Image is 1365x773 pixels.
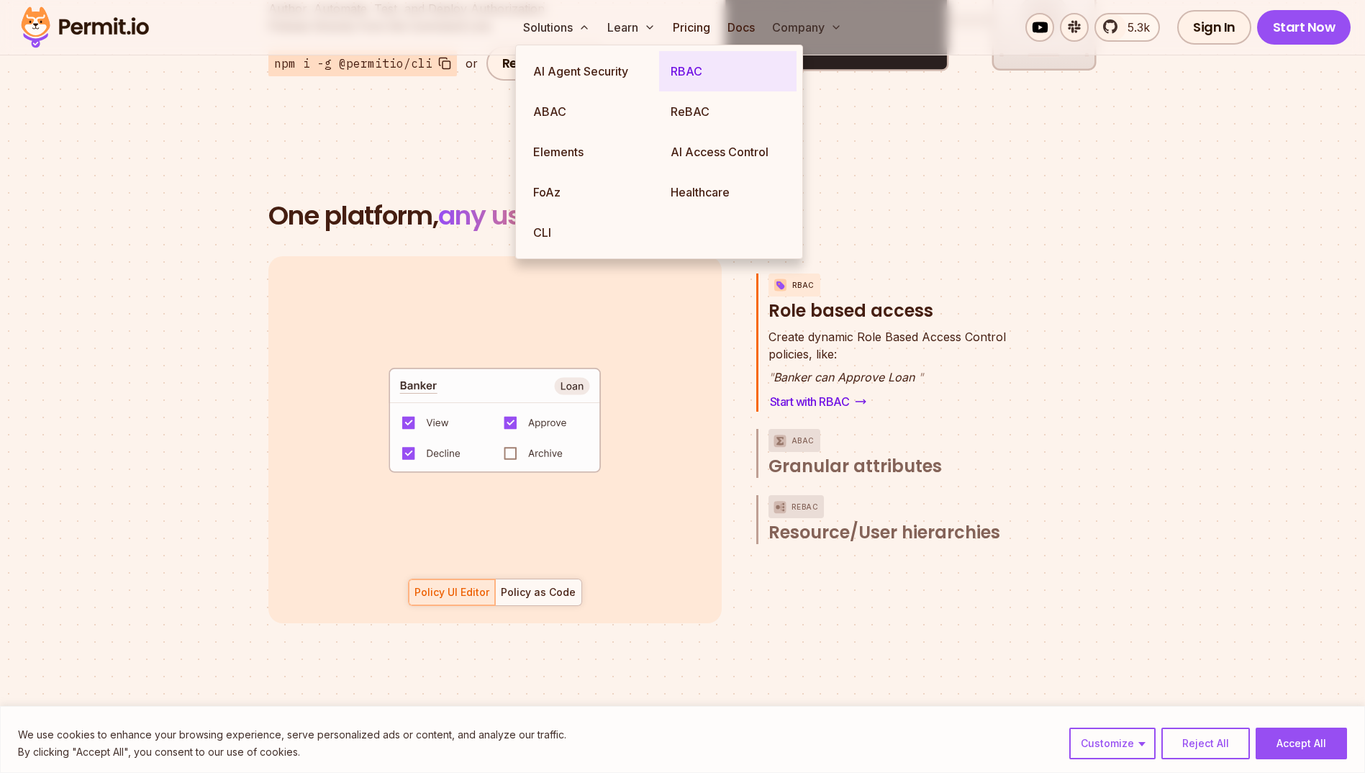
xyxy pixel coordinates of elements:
[522,212,659,253] a: CLI
[768,328,1006,363] p: policies, like:
[768,392,869,412] a: Start with RBAC
[659,91,797,132] a: ReBAC
[667,13,716,42] a: Pricing
[517,13,596,42] button: Solutions
[268,50,457,76] button: npm i -g @permitio/cli
[768,429,1037,478] button: ABACGranular attributes
[486,46,609,81] a: Read the Docs
[495,579,582,606] button: Policy as Code
[522,132,659,172] a: Elements
[466,55,478,72] div: or
[522,91,659,132] a: ABAC
[522,51,659,91] a: AI Agent Security
[766,13,848,42] button: Company
[1257,10,1351,45] a: Start Now
[1094,13,1160,42] a: 5.3k
[768,369,1006,386] p: Banker can Approve Loan
[792,429,815,452] p: ABAC
[768,455,942,478] span: Granular attributes
[722,13,761,42] a: Docs
[768,328,1006,345] span: Create dynamic Role Based Access Control
[768,495,1037,544] button: ReBACResource/User hierarchies
[1256,728,1347,759] button: Accept All
[659,51,797,91] a: RBAC
[1069,728,1156,759] button: Customize
[792,495,819,518] p: ReBAC
[438,197,602,234] span: any use case
[768,521,1000,544] span: Resource/User hierarchies
[14,3,155,52] img: Permit logo
[522,172,659,212] a: FoAz
[1119,19,1150,36] span: 5.3k
[659,132,797,172] a: AI Access Control
[768,328,1037,412] div: RBACRole based access
[768,370,774,384] span: "
[918,370,923,384] span: "
[18,743,566,761] p: By clicking "Accept All", you consent to our use of cookies.
[274,55,432,72] span: npm i -g @permitio/cli
[602,13,661,42] button: Learn
[18,726,566,743] p: We use cookies to enhance your browsing experience, serve personalized ads or content, and analyz...
[1161,728,1250,759] button: Reject All
[1177,10,1251,45] a: Sign In
[268,202,1097,230] h2: One platform,
[501,585,576,600] div: Policy as Code
[659,172,797,212] a: Healthcare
